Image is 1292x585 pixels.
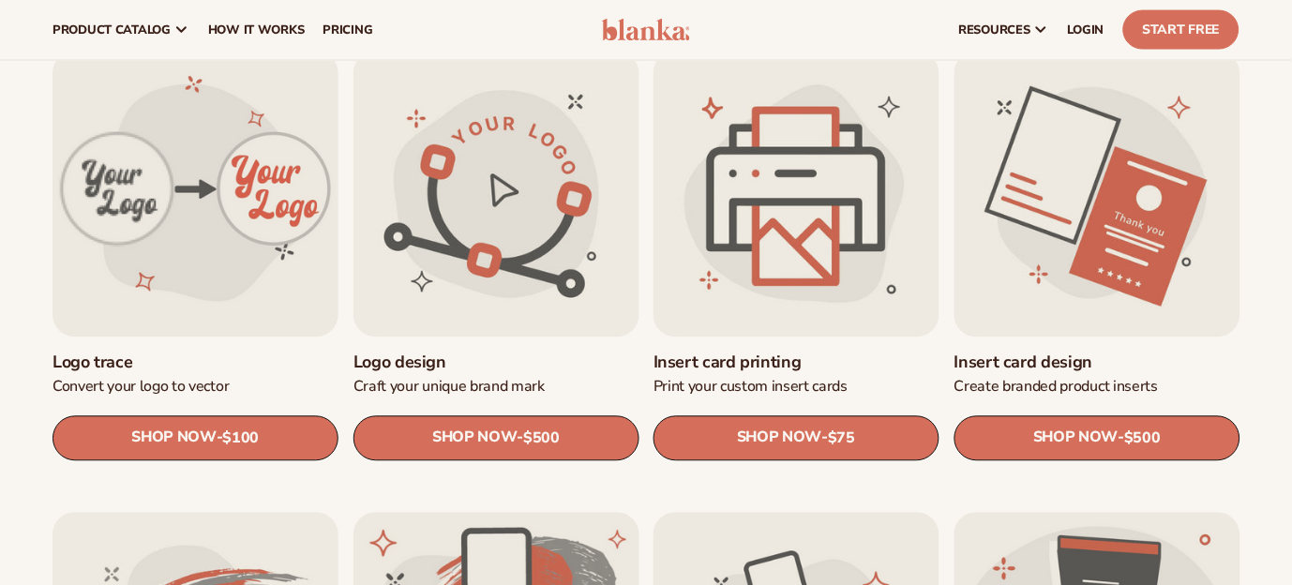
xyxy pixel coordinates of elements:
a: SHOP NOW- $500 [954,415,1240,460]
a: Insert card printing [654,352,939,373]
span: resources [959,22,1030,37]
span: product catalog [53,22,171,37]
a: SHOP NOW- $100 [53,415,338,460]
span: LOGIN [1068,22,1104,37]
span: How It Works [208,22,305,37]
span: pricing [323,22,372,37]
a: SHOP NOW- $75 [654,415,939,460]
span: $500 [523,429,560,447]
a: Insert card design [954,352,1240,373]
a: Logo trace [53,352,338,373]
span: SHOP NOW [432,429,517,447]
a: Logo design [353,352,639,373]
img: logo [602,19,690,41]
a: SHOP NOW- $500 [353,415,639,460]
a: Start Free [1123,10,1239,50]
span: SHOP NOW [1033,429,1118,447]
span: $100 [222,429,259,447]
span: $75 [828,429,855,447]
span: $500 [1124,429,1161,447]
span: SHOP NOW [131,429,216,447]
span: SHOP NOW [737,429,821,447]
